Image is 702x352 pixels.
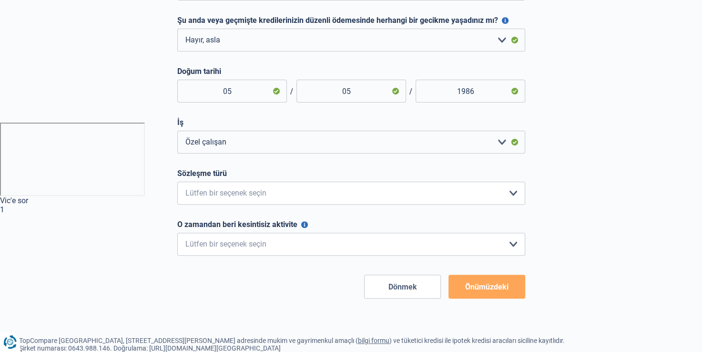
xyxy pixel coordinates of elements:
font: O zamandan beri kesintisiz aktivite [177,220,297,229]
label: Sözleşme türü [177,169,525,178]
input: Yıl (YYYY) [416,80,525,103]
button: Dönmek [364,275,441,299]
font: Şu anda veya geçmişte kredilerinizin düzenli ödemesinde herhangi bir gecikme yaşadınız mı? [177,16,498,25]
button: Önümüzdeki [448,275,525,299]
a: bilgi formu [358,337,389,344]
label: Doğum tarihi [177,67,525,76]
span: / [287,87,296,96]
input: Gün (DD) [177,80,287,103]
label: İş [177,118,525,127]
input: Ay (MM) [296,80,406,103]
button: O zamandan beri kesintisiz aktivite [301,221,308,228]
button: Şu anda veya geçmişte kredilerinizin düzenli ödemesinde herhangi bir gecikme yaşadınız mı? [502,17,509,24]
span: / [406,87,416,96]
img: Reklam [2,118,3,119]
